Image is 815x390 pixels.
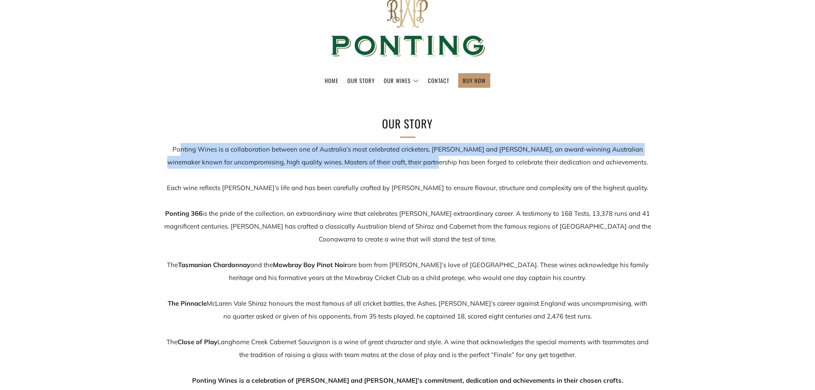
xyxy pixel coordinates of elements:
a: Our Story [347,74,375,87]
h2: Our Story [267,115,549,133]
strong: Close of Play [178,338,217,346]
a: BUY NOW [463,74,486,87]
strong: Tasmanian Chardonnay [178,261,250,269]
a: Home [325,74,338,87]
strong: Ponting Wines is a celebration of [PERSON_NAME] and [PERSON_NAME]'s commitment, dedication and ac... [192,376,623,384]
strong: Ponting 366 [165,209,202,217]
p: Ponting Wines is a collaboration between one of Australia’s most celebrated cricketers, [PERSON_N... [164,143,652,387]
strong: The Pinnacle [168,299,207,307]
strong: Mowbray Boy Pinot Noir [273,261,347,269]
a: Our Wines [384,74,419,87]
a: Contact [428,74,449,87]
